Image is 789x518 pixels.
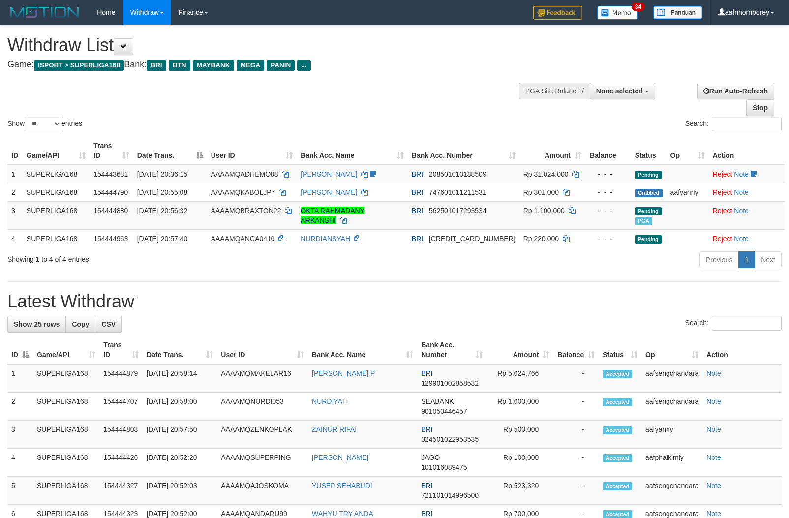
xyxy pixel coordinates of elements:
div: - - - [589,206,627,215]
td: · [709,229,785,247]
span: BRI [421,426,432,433]
a: Reject [713,207,732,214]
td: aafsengchandara [641,364,702,393]
td: · [709,201,785,229]
span: Copy 208501010188509 to clipboard [429,170,486,178]
td: [DATE] 20:58:14 [143,364,217,393]
td: 154444707 [99,393,143,421]
th: Status [631,137,667,165]
span: Rp 1.100.000 [523,207,565,214]
span: AAAAMQANCA0410 [211,235,275,243]
td: 4 [7,449,33,477]
th: Bank Acc. Number: activate to sort column ascending [417,336,486,364]
span: Pending [635,207,662,215]
img: panduan.png [653,6,702,19]
a: Note [706,397,721,405]
td: - [553,449,599,477]
td: aafsengchandara [641,477,702,505]
td: Rp 500,000 [486,421,554,449]
span: 154444880 [93,207,128,214]
a: ZAINUR RIFAI [312,426,357,433]
a: Note [706,510,721,518]
span: BRI [421,482,432,489]
a: Reject [713,170,732,178]
th: Bank Acc. Name: activate to sort column ascending [297,137,408,165]
a: Run Auto-Refresh [697,83,774,99]
span: 34 [632,2,645,11]
a: Note [734,207,749,214]
span: BRI [412,207,423,214]
td: Rp 523,320 [486,477,554,505]
span: BRI [147,60,166,71]
a: YUSEP SEHABUDI [312,482,372,489]
span: Copy 126601004049502 to clipboard [429,235,516,243]
a: OKTA RAHMADANY ARKANSHI [301,207,364,224]
a: Note [706,454,721,461]
span: Rp 31.024.000 [523,170,569,178]
td: aafyanny [641,421,702,449]
td: SUPERLIGA168 [23,183,90,201]
a: NURDIANSYAH [301,235,350,243]
span: SEABANK [421,397,454,405]
input: Search: [712,316,782,331]
span: [DATE] 20:57:40 [137,235,187,243]
span: MEGA [237,60,265,71]
label: Search: [685,316,782,331]
span: 154444963 [93,235,128,243]
th: ID: activate to sort column descending [7,336,33,364]
th: Date Trans.: activate to sort column ascending [143,336,217,364]
span: Copy [72,320,89,328]
th: Balance [585,137,631,165]
th: Amount: activate to sort column ascending [519,137,585,165]
span: ... [297,60,310,71]
a: Note [706,426,721,433]
span: [DATE] 20:56:32 [137,207,187,214]
a: Copy [65,316,95,333]
a: Note [706,482,721,489]
th: Amount: activate to sort column ascending [486,336,554,364]
a: Note [734,235,749,243]
span: BRI [421,369,432,377]
td: 154444879 [99,364,143,393]
a: Reject [713,188,732,196]
td: - [553,421,599,449]
td: Rp 1,000,000 [486,393,554,421]
td: 3 [7,421,33,449]
span: BTN [169,60,190,71]
td: [DATE] 20:57:50 [143,421,217,449]
span: Rp 301.000 [523,188,559,196]
th: Trans ID: activate to sort column ascending [90,137,133,165]
a: Note [734,188,749,196]
h1: Withdraw List [7,35,516,55]
td: 3 [7,201,23,229]
span: MAYBANK [193,60,234,71]
span: [DATE] 20:36:15 [137,170,187,178]
h1: Latest Withdraw [7,292,782,311]
a: NURDIYATI [312,397,348,405]
span: 154443681 [93,170,128,178]
td: SUPERLIGA168 [23,201,90,229]
span: BRI [412,188,423,196]
input: Search: [712,117,782,131]
td: - [553,393,599,421]
td: [DATE] 20:52:20 [143,449,217,477]
td: AAAAMQAJOSKOMA [217,477,308,505]
td: SUPERLIGA168 [23,229,90,247]
label: Show entries [7,117,82,131]
td: · [709,165,785,183]
td: - [553,477,599,505]
th: ID [7,137,23,165]
th: Status: activate to sort column ascending [599,336,641,364]
span: BRI [421,510,432,518]
td: 1 [7,165,23,183]
span: Marked by aafsengchandara [635,217,652,225]
span: Copy 901050446457 to clipboard [421,407,467,415]
th: Game/API: activate to sort column ascending [23,137,90,165]
a: Reject [713,235,732,243]
td: 154444426 [99,449,143,477]
div: Showing 1 to 4 of 4 entries [7,250,321,264]
td: aafsengchandara [641,393,702,421]
span: Accepted [603,426,632,434]
span: JAGO [421,454,440,461]
span: Copy 562501017293534 to clipboard [429,207,486,214]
